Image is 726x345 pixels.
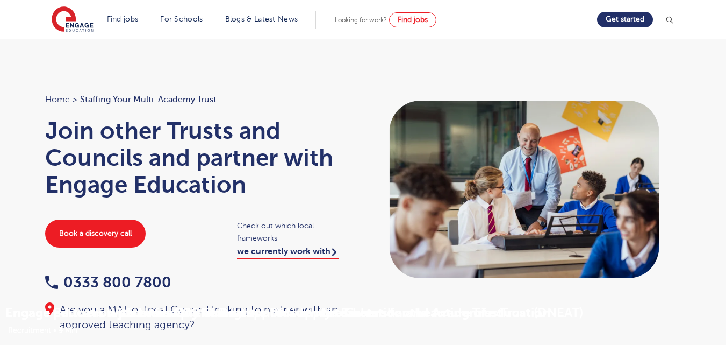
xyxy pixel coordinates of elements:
h1: Join other Trusts and Councils and partner with Engage Education [45,117,353,198]
a: Find jobs [389,12,436,27]
a: we currently work with [237,247,339,259]
a: Home [45,95,70,104]
nav: breadcrumb [45,93,353,107]
a: Find jobs [107,15,139,23]
div: Are you a MAT or local Council looking to partner with an approved teaching agency? [45,302,353,333]
a: Blogs & Latest News [225,15,298,23]
a: Get started [597,12,653,27]
img: Engage Education [52,6,94,33]
span: Staffing your Multi-Academy Trust [80,93,217,107]
span: Looking for work? [335,16,387,24]
span: > [73,95,77,104]
a: Book a discovery call [45,220,146,248]
span: Find jobs [398,16,428,24]
a: 0333 800 7800 [45,274,171,291]
span: Check out which local frameworks [237,220,353,244]
a: For Schools [160,15,203,23]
